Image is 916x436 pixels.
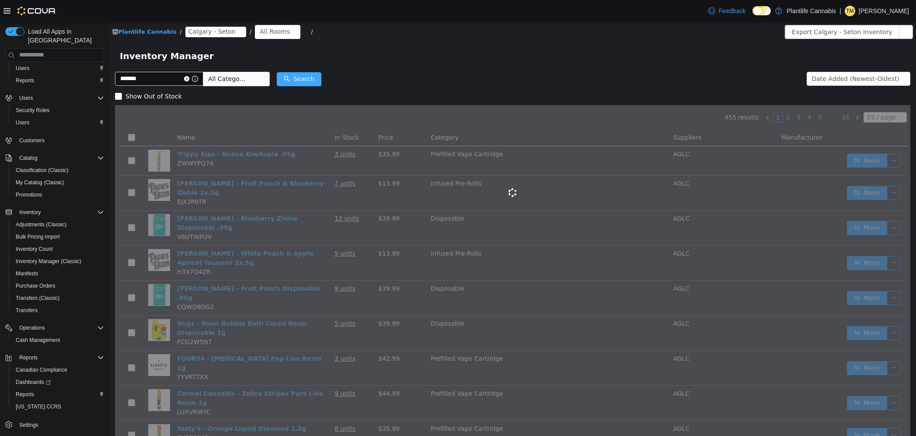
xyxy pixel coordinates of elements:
a: Customers [16,135,48,146]
span: Customers [16,135,104,146]
button: Canadian Compliance [9,364,108,376]
span: Reports [12,389,104,400]
button: Reports [9,388,108,401]
button: Reports [16,352,41,363]
span: Security Roles [16,107,49,114]
button: Classification (Classic) [9,164,108,176]
a: Adjustments (Classic) [12,219,70,230]
button: Users [2,92,108,104]
i: icon: down [143,54,148,60]
span: Inventory Manager (Classic) [12,256,104,267]
span: My Catalog (Classic) [16,179,64,186]
a: Reports [12,389,38,400]
img: Cova [17,7,56,15]
span: Bulk Pricing Import [12,232,104,242]
span: Canadian Compliance [12,365,104,375]
a: Inventory Count [12,244,56,254]
span: Users [12,63,104,74]
button: Transfers (Classic) [9,292,108,304]
span: Inventory Count [16,246,53,253]
button: Users [9,116,108,129]
span: Canadian Compliance [16,366,67,373]
span: Transfers [12,305,104,316]
span: TM [846,6,853,16]
span: Inventory [16,207,104,218]
a: Transfers (Classic) [12,293,63,303]
span: Cash Management [12,335,104,345]
div: Date Added (Newest-Oldest) [703,50,790,63]
span: Transfers [16,307,38,314]
span: Reports [16,77,34,84]
p: [PERSON_NAME] [859,6,909,16]
a: Settings [16,420,42,430]
span: Purchase Orders [12,281,104,291]
span: Users [12,117,104,128]
button: Catalog [16,153,41,163]
div: Thomas McCreath [845,6,855,16]
a: Dashboards [12,377,54,387]
button: Catalog [2,152,108,164]
span: Catalog [16,153,104,163]
button: Promotions [9,189,108,201]
span: Promotions [16,191,42,198]
a: [US_STATE] CCRS [12,401,65,412]
a: Canadian Compliance [12,365,71,375]
span: Users [16,119,29,126]
p: | [839,6,841,16]
button: Users [9,62,108,74]
button: Reports [9,74,108,87]
span: Catalog [19,155,37,162]
button: icon: searchSearch [167,50,212,64]
span: Show Out of Stock [13,71,76,78]
span: Adjustments (Classic) [16,221,66,228]
span: Classification (Classic) [16,167,69,174]
a: Cash Management [12,335,63,345]
a: Classification (Classic) [12,165,72,176]
span: Inventory [19,209,41,216]
a: Purchase Orders [12,281,59,291]
button: [US_STATE] CCRS [9,401,108,413]
a: Dashboards [9,376,108,388]
p: Plantlife Cannabis [787,6,836,16]
span: Bulk Pricing Import [16,233,60,240]
button: Operations [2,322,108,334]
iframe: To enrich screen reader interactions, please activate Accessibility in Grammarly extension settings [109,22,916,436]
span: Promotions [12,190,104,200]
button: Inventory Manager (Classic) [9,255,108,267]
span: Classification (Classic) [12,165,104,176]
a: Users [12,63,33,74]
a: Security Roles [12,105,53,116]
span: Purchase Orders [16,282,56,289]
span: My Catalog (Classic) [12,177,104,188]
span: Dashboards [12,377,104,387]
a: Feedback [705,2,749,20]
span: Cash Management [16,337,60,344]
button: Inventory Count [9,243,108,255]
span: Reports [12,75,104,86]
span: Transfers (Classic) [12,293,104,303]
span: Users [16,65,29,72]
span: Washington CCRS [12,401,104,412]
span: [US_STATE] CCRS [16,403,61,410]
button: Transfers [9,304,108,316]
span: Dashboards [16,379,51,386]
span: Operations [16,323,104,333]
a: Manifests [12,268,42,279]
span: Inventory Manager (Classic) [16,258,81,265]
i: icon: down [791,54,796,60]
span: Adjustments (Classic) [12,219,104,230]
span: Settings [19,422,38,429]
span: Manifests [16,270,38,277]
